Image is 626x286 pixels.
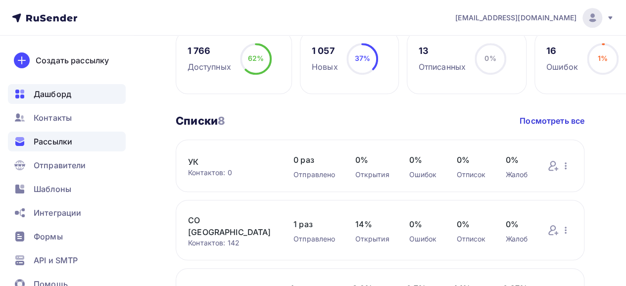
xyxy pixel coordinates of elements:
[456,170,485,180] div: Отписок
[34,231,63,242] span: Формы
[34,254,78,266] span: API и SMTP
[355,154,389,166] span: 0%
[8,132,126,151] a: Рассылки
[505,170,528,180] div: Жалоб
[312,45,338,57] div: 1 057
[36,54,109,66] div: Создать рассылку
[293,170,335,180] div: Отправлено
[409,218,436,230] span: 0%
[34,159,86,171] span: Отправители
[355,234,389,244] div: Открытия
[456,234,485,244] div: Отписок
[188,61,231,73] div: Доступных
[546,45,578,57] div: 16
[355,218,389,230] span: 14%
[8,227,126,246] a: Формы
[34,136,72,147] span: Рассылки
[409,234,436,244] div: Ошибок
[355,54,370,62] span: 37%
[188,214,274,238] a: СО [GEOGRAPHIC_DATA]
[8,84,126,104] a: Дашборд
[176,114,225,128] h3: Списки
[8,155,126,175] a: Отправители
[505,234,528,244] div: Жалоб
[418,61,465,73] div: Отписанных
[355,170,389,180] div: Открытия
[418,45,465,57] div: 13
[8,108,126,128] a: Контакты
[188,238,274,248] div: Контактов: 142
[456,218,485,230] span: 0%
[409,170,436,180] div: Ошибок
[8,179,126,199] a: Шаблоны
[188,168,274,178] div: Контактов: 0
[312,61,338,73] div: Новых
[484,54,496,62] span: 0%
[520,115,584,127] a: Посмотреть все
[598,54,608,62] span: 1%
[505,218,528,230] span: 0%
[409,154,436,166] span: 0%
[34,112,72,124] span: Контакты
[293,234,335,244] div: Отправлено
[455,8,614,28] a: [EMAIL_ADDRESS][DOMAIN_NAME]
[546,61,578,73] div: Ошибок
[218,114,225,127] span: 8
[188,156,274,168] a: УК
[34,183,71,195] span: Шаблоны
[248,54,264,62] span: 62%
[456,154,485,166] span: 0%
[455,13,577,23] span: [EMAIL_ADDRESS][DOMAIN_NAME]
[505,154,528,166] span: 0%
[293,218,335,230] span: 1 раз
[34,88,71,100] span: Дашборд
[293,154,335,166] span: 0 раз
[188,45,231,57] div: 1 766
[34,207,81,219] span: Интеграции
